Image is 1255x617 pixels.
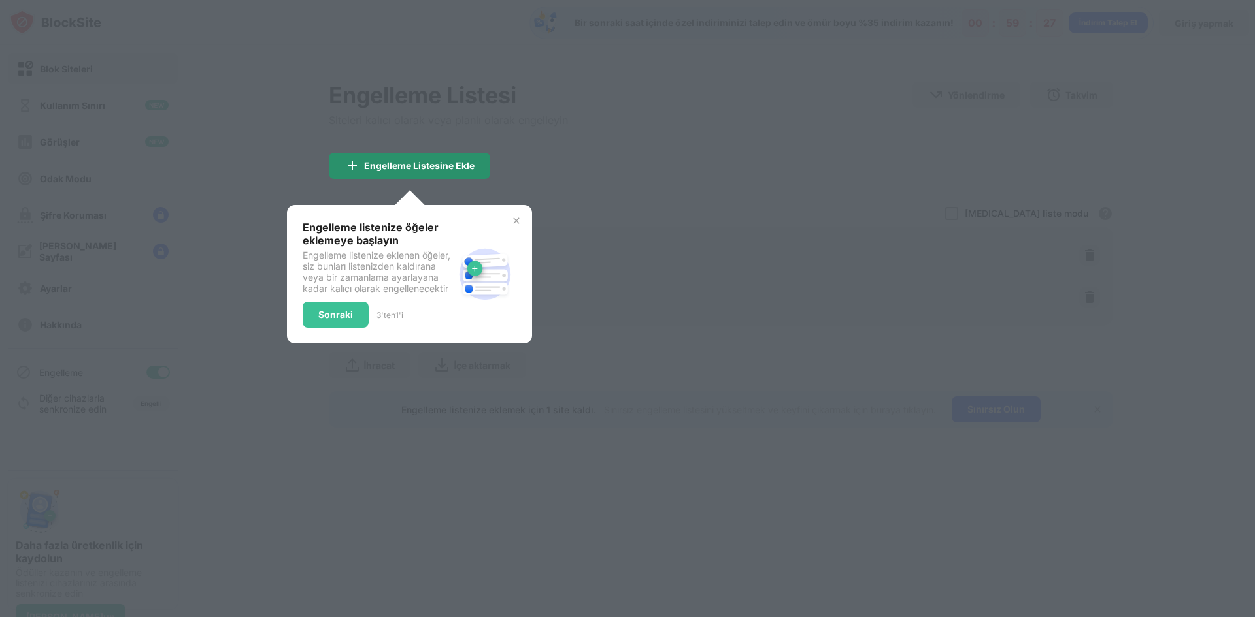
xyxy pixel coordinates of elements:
font: Engelleme listenize eklenen öğeler, siz bunları listenizden kaldırana veya bir zamanlama ayarlaya... [303,249,450,294]
img: block-site.svg [454,243,516,306]
img: x-button.svg [511,215,522,226]
font: 3'ten [376,310,395,320]
font: 1'i [395,310,403,320]
font: Sonraki [318,309,353,320]
font: Engelleme listenize öğeler eklemeye başlayın [303,221,439,247]
font: Engelleme Listesine Ekle [364,160,475,171]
